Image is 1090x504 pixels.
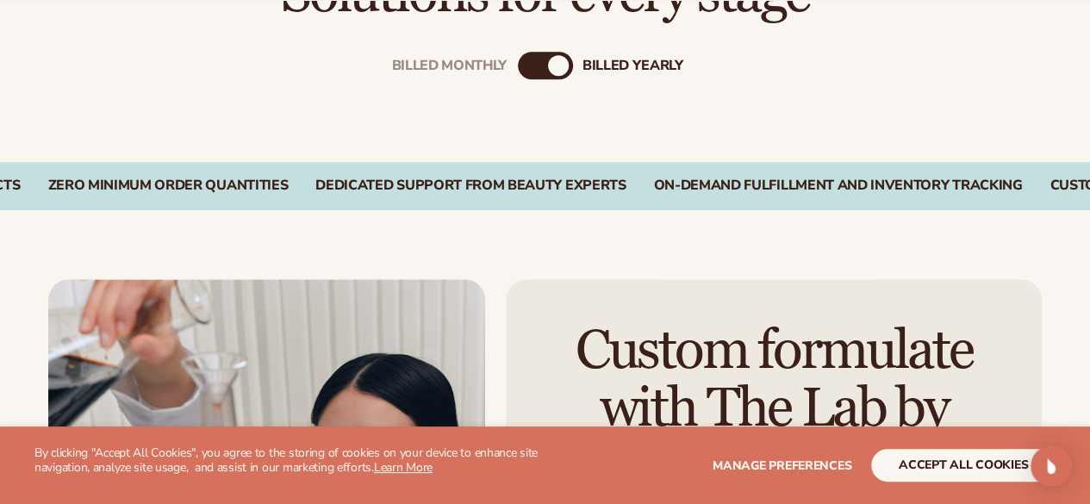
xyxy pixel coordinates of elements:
[653,177,1022,194] div: On-Demand Fulfillment and Inventory Tracking
[48,177,289,194] div: Zero Minimum Order QuantitieS
[392,57,508,73] div: Billed Monthly
[582,57,683,73] div: billed Yearly
[1031,445,1072,487] div: Open Intercom Messenger
[532,322,1016,496] h2: Custom formulate with The Lab by [PERSON_NAME]
[374,459,433,476] a: Learn More
[315,177,626,194] div: Dedicated Support From Beauty Experts
[713,457,851,474] span: Manage preferences
[713,449,851,482] button: Manage preferences
[871,449,1056,482] button: accept all cookies
[34,446,545,476] p: By clicking "Accept All Cookies", you agree to the storing of cookies on your device to enhance s...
